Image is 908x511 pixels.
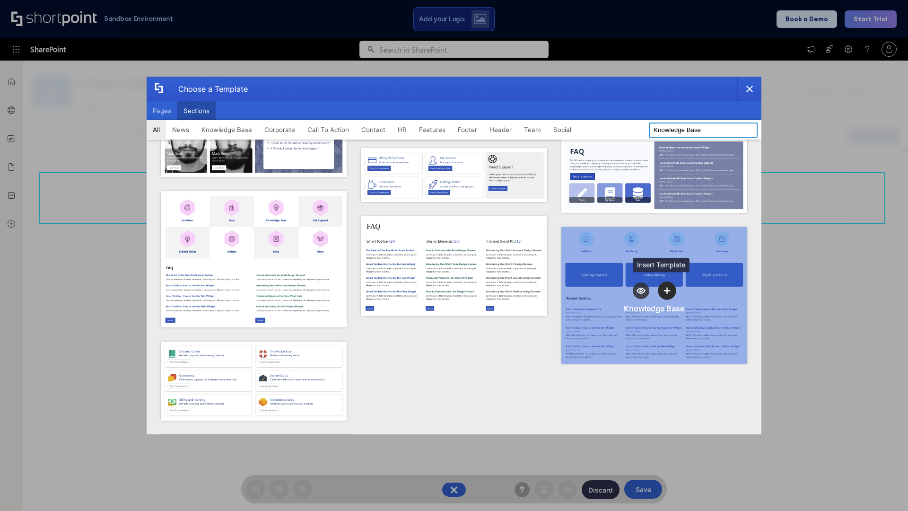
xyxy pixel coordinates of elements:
button: Knowledge Base [195,120,258,139]
div: Knowledge Base [624,304,684,313]
input: Search [649,123,758,138]
button: Contact [355,120,392,139]
button: Footer [452,120,483,139]
button: HR [392,120,413,139]
button: All [147,120,166,139]
button: Corporate [258,120,301,139]
button: Social [547,120,577,139]
button: Call To Action [301,120,355,139]
div: template selector [147,77,761,434]
div: Choose a Template [171,77,248,101]
button: Sections [177,101,216,120]
button: Features [413,120,452,139]
iframe: Chat Widget [861,466,908,511]
button: Team [518,120,547,139]
button: Header [483,120,518,139]
button: News [166,120,195,139]
button: Pages [147,101,177,120]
